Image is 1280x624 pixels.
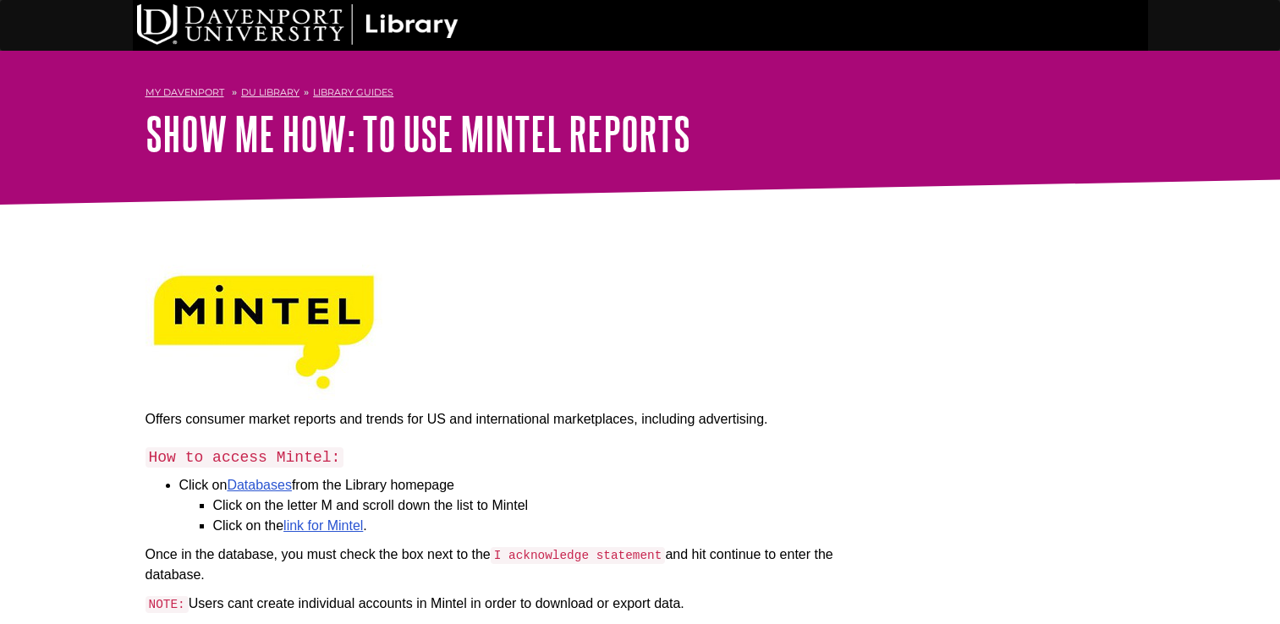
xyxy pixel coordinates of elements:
nav: breadcrumb [146,81,1135,108]
a: Library Guides [313,86,393,98]
code: How to access Mintel: [146,447,344,468]
p: Once in the database, you must check the box next to the and hit continue to enter the database. [146,545,882,586]
p: Users cant create individual accounts in Mintel in order to download or export data. [146,594,882,615]
a: Databases [227,478,292,492]
img: mintel logo [146,265,382,401]
li: Click on the . [213,516,882,536]
a: link for Mintel [283,518,363,533]
p: Offers consumer market reports and trends for US and international marketplaces, including advert... [146,409,882,430]
code: I acknowledge statement [491,547,666,564]
li: Click on the letter M and scroll down the list to Mintel [213,495,882,516]
code: NOTE: [146,596,189,613]
a: Show Me How: To Use Mintel Reports [146,107,690,160]
a: DU Library [241,86,299,98]
li: Click on from the Library homepage [179,475,882,536]
a: My Davenport [146,85,224,100]
img: DU Library [137,4,459,45]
